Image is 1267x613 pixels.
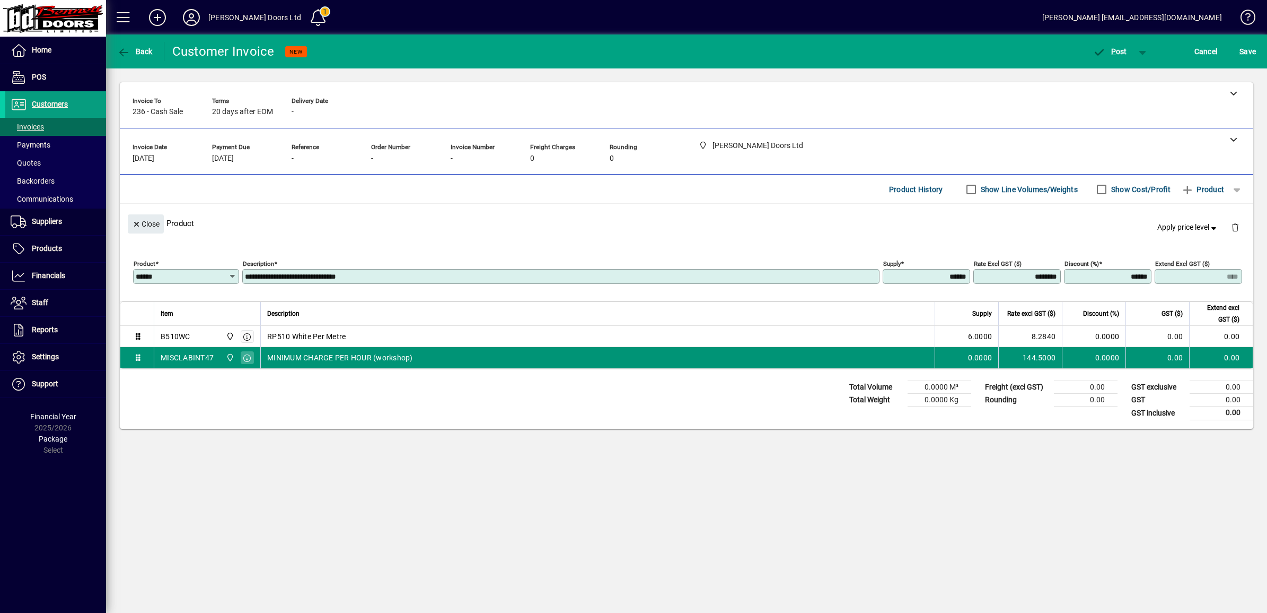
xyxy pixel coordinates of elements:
[908,394,971,407] td: 0.0000 Kg
[32,244,62,253] span: Products
[1064,260,1099,267] mat-label: Discount (%)
[223,352,235,364] span: Bennett Doors Ltd
[161,331,190,342] div: B510WC
[980,381,1054,394] td: Freight (excl GST)
[208,9,301,26] div: [PERSON_NAME] Doors Ltd
[5,290,106,316] a: Staff
[133,108,183,116] span: 236 - Cash Sale
[1054,394,1118,407] td: 0.00
[908,381,971,394] td: 0.0000 M³
[30,412,76,421] span: Financial Year
[1125,326,1189,347] td: 0.00
[161,308,173,320] span: Item
[32,352,59,361] span: Settings
[1162,308,1183,320] span: GST ($)
[267,352,413,363] span: MINIMUM CHARGE PER HOUR (workshop)
[212,108,273,116] span: 20 days after EOM
[174,8,208,27] button: Profile
[1237,42,1259,61] button: Save
[32,271,65,280] span: Financials
[115,42,155,61] button: Back
[5,317,106,343] a: Reports
[267,331,346,342] span: RP510 White Per Metre
[5,154,106,172] a: Quotes
[1126,381,1190,394] td: GST exclusive
[1233,2,1254,37] a: Knowledge Base
[968,331,992,342] span: 6.0000
[1190,407,1253,420] td: 0.00
[5,37,106,64] a: Home
[11,195,73,203] span: Communications
[11,159,41,167] span: Quotes
[32,73,46,81] span: POS
[1042,9,1222,26] div: [PERSON_NAME] [EMAIL_ADDRESS][DOMAIN_NAME]
[11,141,50,149] span: Payments
[243,260,274,267] mat-label: Description
[1181,181,1224,198] span: Product
[5,190,106,208] a: Communications
[1176,180,1229,199] button: Product
[1083,308,1119,320] span: Discount (%)
[1189,347,1253,368] td: 0.00
[5,172,106,190] a: Backorders
[5,371,106,398] a: Support
[128,214,164,234] button: Close
[292,154,294,163] span: -
[451,154,453,163] span: -
[883,260,901,267] mat-label: Supply
[140,8,174,27] button: Add
[974,260,1022,267] mat-label: Rate excl GST ($)
[5,236,106,262] a: Products
[1087,42,1132,61] button: Post
[980,394,1054,407] td: Rounding
[125,219,166,228] app-page-header-button: Close
[5,64,106,91] a: POS
[844,381,908,394] td: Total Volume
[371,154,373,163] span: -
[11,123,44,131] span: Invoices
[39,435,67,443] span: Package
[885,180,947,199] button: Product History
[1194,43,1218,60] span: Cancel
[1190,394,1253,407] td: 0.00
[972,308,992,320] span: Supply
[1126,394,1190,407] td: GST
[1005,331,1055,342] div: 8.2840
[32,298,48,307] span: Staff
[172,43,275,60] div: Customer Invoice
[610,154,614,163] span: 0
[267,308,300,320] span: Description
[106,42,164,61] app-page-header-button: Back
[1007,308,1055,320] span: Rate excl GST ($)
[1125,347,1189,368] td: 0.00
[212,154,234,163] span: [DATE]
[979,184,1078,195] label: Show Line Volumes/Weights
[161,352,214,363] div: MISCLABINT47
[1196,302,1239,325] span: Extend excl GST ($)
[11,177,55,185] span: Backorders
[844,394,908,407] td: Total Weight
[5,344,106,370] a: Settings
[1093,47,1127,56] span: ost
[5,136,106,154] a: Payments
[32,217,62,226] span: Suppliers
[1157,222,1219,233] span: Apply price level
[1239,43,1256,60] span: ave
[1126,407,1190,420] td: GST inclusive
[1189,326,1253,347] td: 0.00
[1239,47,1244,56] span: S
[1222,214,1248,240] button: Delete
[32,100,68,108] span: Customers
[1153,218,1223,237] button: Apply price level
[132,215,160,233] span: Close
[223,331,235,342] span: Bennett Doors Ltd
[5,209,106,235] a: Suppliers
[117,47,153,56] span: Back
[1111,47,1116,56] span: P
[120,204,1253,243] div: Product
[1222,222,1248,232] app-page-header-button: Delete
[32,46,51,54] span: Home
[1062,326,1125,347] td: 0.0000
[289,48,303,55] span: NEW
[1054,381,1118,394] td: 0.00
